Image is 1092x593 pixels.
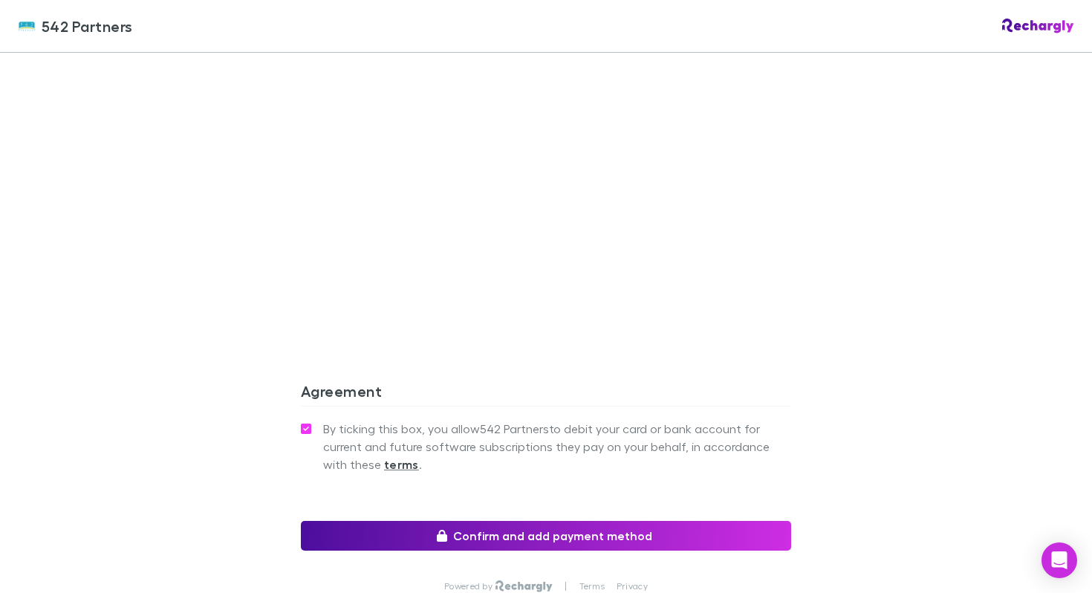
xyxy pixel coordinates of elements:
strong: terms [384,457,419,472]
span: 542 Partners [42,15,133,37]
div: Open Intercom Messenger [1041,542,1077,578]
img: 542 Partners's Logo [18,17,36,35]
p: | [565,580,567,592]
img: Rechargly Logo [495,580,553,592]
p: Powered by [444,580,495,592]
a: Privacy [617,580,648,592]
span: By ticking this box, you allow 542 Partners to debit your card or bank account for current and fu... [323,420,791,473]
img: Rechargly Logo [1002,19,1074,33]
a: Terms [579,580,605,592]
h3: Agreement [301,382,791,406]
button: Confirm and add payment method [301,521,791,551]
